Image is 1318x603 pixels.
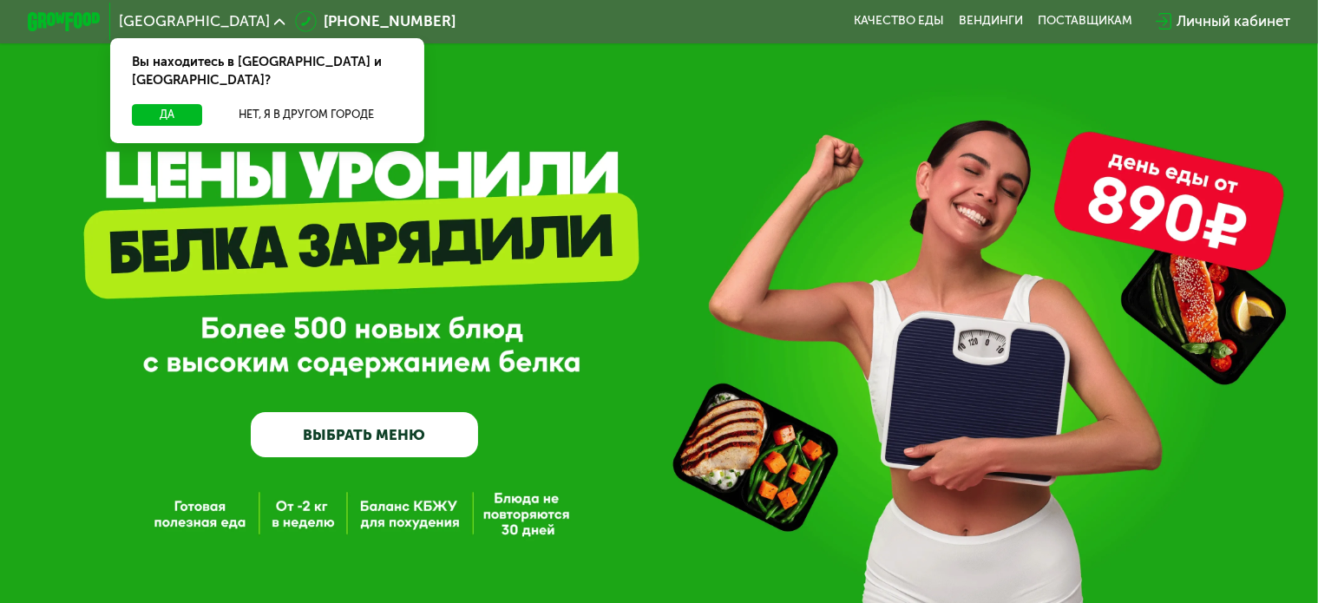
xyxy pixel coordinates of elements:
[1177,10,1290,32] div: Личный кабинет
[1038,14,1132,29] div: поставщикам
[132,104,202,126] button: Да
[119,14,270,29] span: [GEOGRAPHIC_DATA]
[110,38,425,104] div: Вы находитесь в [GEOGRAPHIC_DATA] и [GEOGRAPHIC_DATA]?
[210,104,403,126] button: Нет, я в другом городе
[251,412,479,458] a: ВЫБРАТЬ МЕНЮ
[959,14,1023,29] a: Вендинги
[295,10,456,32] a: [PHONE_NUMBER]
[854,14,944,29] a: Качество еды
